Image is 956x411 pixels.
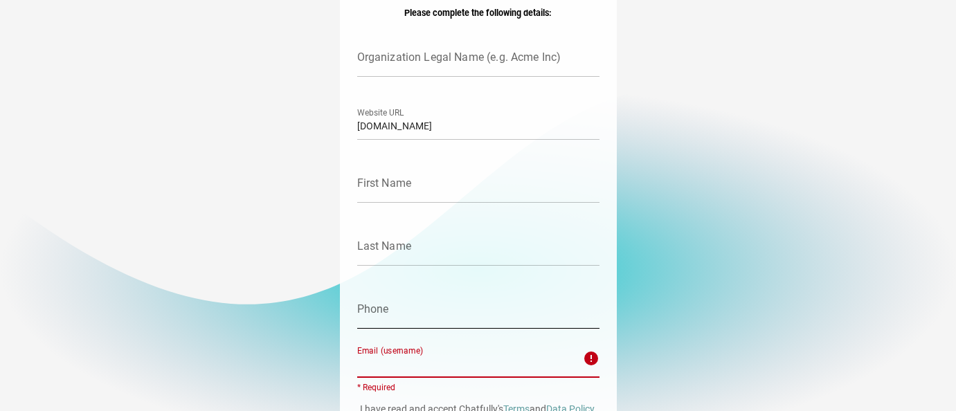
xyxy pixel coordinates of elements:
input: First Name [357,164,599,203]
input: Email (username) [357,339,575,378]
div: Please complete the following details: [357,7,599,20]
input: Website URL [357,101,599,140]
i: error [583,350,599,367]
input: Organization Legal Name (e.g. Acme Inc) [357,38,599,77]
input: Phone [357,290,599,329]
div: * Required [357,383,599,392]
input: Last Name [357,227,599,266]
